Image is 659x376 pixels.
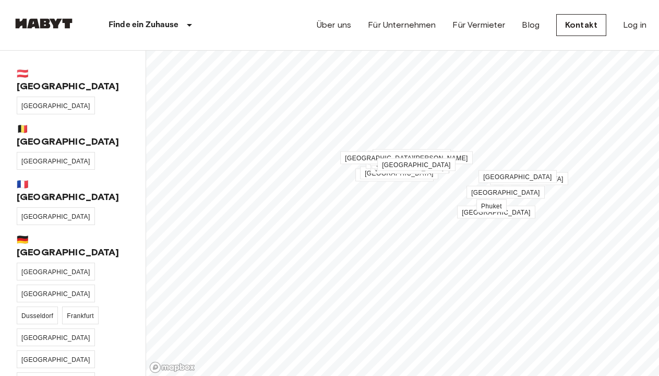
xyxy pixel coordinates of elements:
[373,149,451,162] a: [GEOGRAPHIC_DATA]
[370,155,448,166] div: Map marker
[522,19,540,31] a: Blog
[481,203,502,210] span: Phuket
[17,285,95,302] a: [GEOGRAPHIC_DATA]
[374,159,452,170] div: Map marker
[478,172,557,183] div: Map marker
[17,67,129,92] span: 🇦🇹 [GEOGRAPHIC_DATA]
[452,19,505,31] a: Für Vermieter
[67,312,94,320] span: Frankfurt
[360,167,438,180] a: [GEOGRAPHIC_DATA]
[21,213,90,220] span: [GEOGRAPHIC_DATA]
[17,233,129,258] span: 🇩🇪 [GEOGRAPHIC_DATA]
[355,170,434,181] div: Map marker
[17,307,58,324] a: Dusseldorf
[370,162,449,173] div: Map marker
[21,334,90,342] span: [GEOGRAPHIC_DATA]
[368,151,446,164] a: [GEOGRAPHIC_DATA]
[483,173,552,181] span: [GEOGRAPHIC_DATA]
[476,201,507,212] div: Map marker
[462,209,531,216] span: [GEOGRAPHIC_DATA]
[21,356,90,363] span: [GEOGRAPHIC_DATA]
[490,174,568,185] div: Map marker
[372,158,450,169] div: Map marker
[340,153,473,164] div: Map marker
[623,19,646,31] a: Log in
[21,268,90,276] span: [GEOGRAPHIC_DATA]
[377,158,456,171] a: [GEOGRAPHIC_DATA]
[345,155,468,162] span: [GEOGRAPHIC_DATA][PERSON_NAME]
[17,350,95,368] a: [GEOGRAPHIC_DATA]
[382,161,451,169] span: [GEOGRAPHIC_DATA]
[355,169,434,182] a: [GEOGRAPHIC_DATA]
[360,168,438,179] div: Map marker
[466,187,545,198] div: Map marker
[17,123,129,148] span: 🇧🇪 [GEOGRAPHIC_DATA]
[457,207,535,218] div: Map marker
[21,290,90,298] span: [GEOGRAPHIC_DATA]
[13,18,75,29] img: Habyt
[21,312,53,320] span: Dusseldorf
[476,199,507,213] a: Phuket
[373,151,451,162] div: Map marker
[21,158,90,165] span: [GEOGRAPHIC_DATA]
[370,161,449,174] a: [GEOGRAPHIC_DATA]
[17,178,129,203] span: 🇫🇷 [GEOGRAPHIC_DATA]
[457,206,535,219] a: [GEOGRAPHIC_DATA]
[377,160,456,171] div: Map marker
[17,97,95,114] a: [GEOGRAPHIC_DATA]
[17,263,95,280] a: [GEOGRAPHIC_DATA]
[21,102,90,110] span: [GEOGRAPHIC_DATA]
[366,158,444,169] div: Map marker
[317,19,351,31] a: Über uns
[62,307,99,324] a: Frankfurt
[471,189,540,196] span: [GEOGRAPHIC_DATA]
[368,19,436,31] a: Für Unternehmen
[17,328,95,346] a: [GEOGRAPHIC_DATA]
[340,151,473,164] a: [GEOGRAPHIC_DATA][PERSON_NAME]
[495,175,564,183] span: [GEOGRAPHIC_DATA]
[466,186,545,199] a: [GEOGRAPHIC_DATA]
[556,14,606,36] a: Kontakt
[365,170,434,177] span: [GEOGRAPHIC_DATA]
[109,19,179,31] p: Finde ein Zuhause
[478,170,557,183] a: [GEOGRAPHIC_DATA]
[149,361,195,373] a: Mapbox logo
[17,207,95,225] a: [GEOGRAPHIC_DATA]
[17,152,95,170] a: [GEOGRAPHIC_DATA]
